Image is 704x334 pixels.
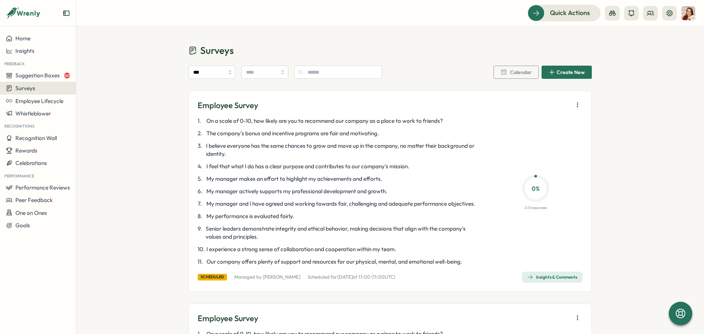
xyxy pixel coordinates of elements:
span: Peer Feedback [15,197,53,203]
span: My manager actively supports my professional development and growth. [206,187,387,195]
span: I believe everyone has the same chances to grow and move up in the company, no matter their backg... [206,142,480,158]
span: 9 . [198,225,204,241]
button: Insights & Comments [522,272,583,283]
span: Celebrations [15,159,47,166]
button: Quick Actions [528,5,601,21]
span: I feel that what I do has a clear purpose and contributes to our company's mission. [206,162,409,170]
span: Recognition Wall [15,135,57,142]
div: Insights & Comments [527,274,577,280]
span: On a scale of 0-10, how likely are you to recommend our company as a place to work to friends? [206,117,443,125]
span: Insights [15,47,34,54]
span: My manager makes an effort to highlight my achievements and efforts. [206,175,382,183]
span: Whistleblower [15,110,51,117]
span: Quick Actions [550,8,590,18]
span: 40 [64,73,70,78]
span: [DATE] [337,274,353,280]
span: Suggestion Boxes [15,72,60,79]
span: Senior leaders demonstrate integrity and ethical behavior, making decisions that align with the c... [206,225,480,241]
button: Expand sidebar [63,10,70,17]
div: scheduled [198,274,227,280]
span: My performance is evaluated fairly. [206,212,294,220]
span: I experience a strong sense of collaboration and cooperation within my team. [206,245,396,253]
span: Goals [15,222,30,229]
span: Create New [557,70,585,75]
span: Performance Reviews [15,184,70,191]
button: Calendar [494,66,539,79]
span: 4 . [198,162,205,170]
span: Rewards [15,147,37,154]
p: Managed by [234,274,300,280]
span: One on Ones [15,209,47,216]
span: Our company offers plenty of support and resources for our physical, mental, and emotional well-b... [206,258,462,266]
p: 0 / 0 responses [524,205,547,211]
span: 5 . [198,175,205,183]
span: 1 . [198,117,205,125]
span: Surveys [15,85,35,92]
span: Home [15,35,30,42]
p: Scheduled for at [308,274,395,280]
span: 6 . [198,187,205,195]
span: Surveys [200,44,234,57]
span: 10 . [198,245,205,253]
button: Create New [542,66,592,79]
span: My manager and I have agreed and working towards fair, challenging and adequate performance objec... [206,200,475,208]
span: 2 . [198,129,205,137]
span: 7 . [198,200,205,208]
span: Employee Lifecycle [15,98,63,104]
span: 3 . [198,142,205,158]
span: Calendar [510,70,532,75]
img: Sophie Ashbury [681,6,695,20]
span: 11:00 [359,274,370,280]
span: 8 . [198,212,205,220]
p: Employee Survey [198,100,258,111]
p: Employee Survey [198,313,258,324]
span: 11 . [198,258,205,266]
span: The company's bonus and incentive programs are fair and motivating. [206,129,379,137]
span: ( 11:00 UTC) [371,274,395,280]
p: 0 % [524,184,547,193]
a: [PERSON_NAME] [263,274,300,280]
